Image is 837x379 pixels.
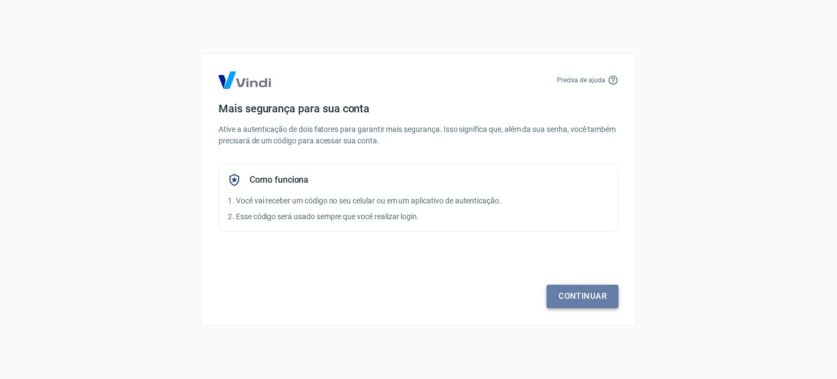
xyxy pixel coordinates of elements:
[250,175,308,185] h5: Como funciona
[557,75,605,85] p: Precisa de ajuda
[228,195,609,207] p: 1. Você vai receber um código no seu celular ou em um aplicativo de autenticação.
[219,102,618,115] h4: Mais segurança para sua conta
[228,211,609,222] p: 2. Esse código será usado sempre que você realizar login.
[219,71,271,89] img: Logo Vind
[547,285,618,308] a: Continuar
[219,124,618,147] p: Ative a autenticação de dois fatores para garantir mais segurança. Isso significa que, além da su...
